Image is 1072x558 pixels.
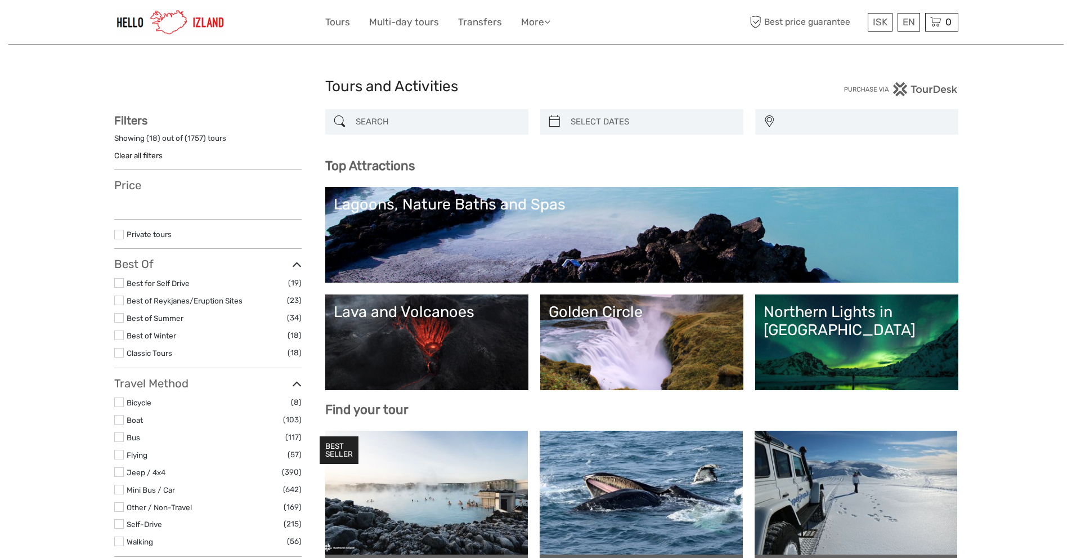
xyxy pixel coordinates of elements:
[284,501,302,514] span: (169)
[844,82,958,96] img: PurchaseViaTourDesk.png
[114,114,147,127] strong: Filters
[127,230,172,239] a: Private tours
[284,517,302,530] span: (215)
[334,195,950,213] div: Lagoons, Nature Baths and Spas
[291,396,302,409] span: (8)
[127,520,162,529] a: Self-Drive
[149,133,158,144] label: 18
[127,296,243,305] a: Best of Reykjanes/Eruption Sites
[549,303,735,382] a: Golden Circle
[549,303,735,321] div: Golden Circle
[127,314,183,323] a: Best of Summer
[287,294,302,307] span: (23)
[287,311,302,324] span: (34)
[114,133,302,150] div: Showing ( ) out of ( ) tours
[187,133,203,144] label: 1757
[127,485,175,494] a: Mini Bus / Car
[283,483,302,496] span: (642)
[127,279,190,288] a: Best for Self Drive
[127,349,172,358] a: Classic Tours
[334,195,950,274] a: Lagoons, Nature Baths and Spas
[288,329,302,342] span: (18)
[114,151,163,160] a: Clear all filters
[114,8,227,36] img: 1270-cead85dc-23af-4572-be81-b346f9cd5751_logo_small.jpg
[325,78,747,96] h1: Tours and Activities
[764,303,950,382] a: Northern Lights in [GEOGRAPHIC_DATA]
[351,112,523,132] input: SEARCH
[458,14,502,30] a: Transfers
[127,398,151,407] a: Bicycle
[283,413,302,426] span: (103)
[334,303,520,382] a: Lava and Volcanoes
[369,14,439,30] a: Multi-day tours
[325,158,415,173] b: Top Attractions
[127,331,176,340] a: Best of Winter
[566,112,738,132] input: SELECT DATES
[521,14,550,30] a: More
[325,402,409,417] b: Find your tour
[747,13,865,32] span: Best price guarantee
[325,14,350,30] a: Tours
[285,431,302,444] span: (117)
[764,303,950,340] div: Northern Lights in [GEOGRAPHIC_DATA]
[288,276,302,289] span: (19)
[282,466,302,479] span: (390)
[287,535,302,548] span: (56)
[944,16,953,28] span: 0
[873,16,887,28] span: ISK
[288,346,302,359] span: (18)
[288,448,302,461] span: (57)
[127,503,192,512] a: Other / Non-Travel
[320,436,358,465] div: BEST SELLER
[127,450,147,459] a: Flying
[114,377,302,390] h3: Travel Method
[114,257,302,271] h3: Best Of
[127,433,140,442] a: Bus
[127,416,143,425] a: Boat
[127,537,153,546] a: Walking
[114,178,302,192] h3: Price
[127,468,165,477] a: Jeep / 4x4
[334,303,520,321] div: Lava and Volcanoes
[898,13,920,32] div: EN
